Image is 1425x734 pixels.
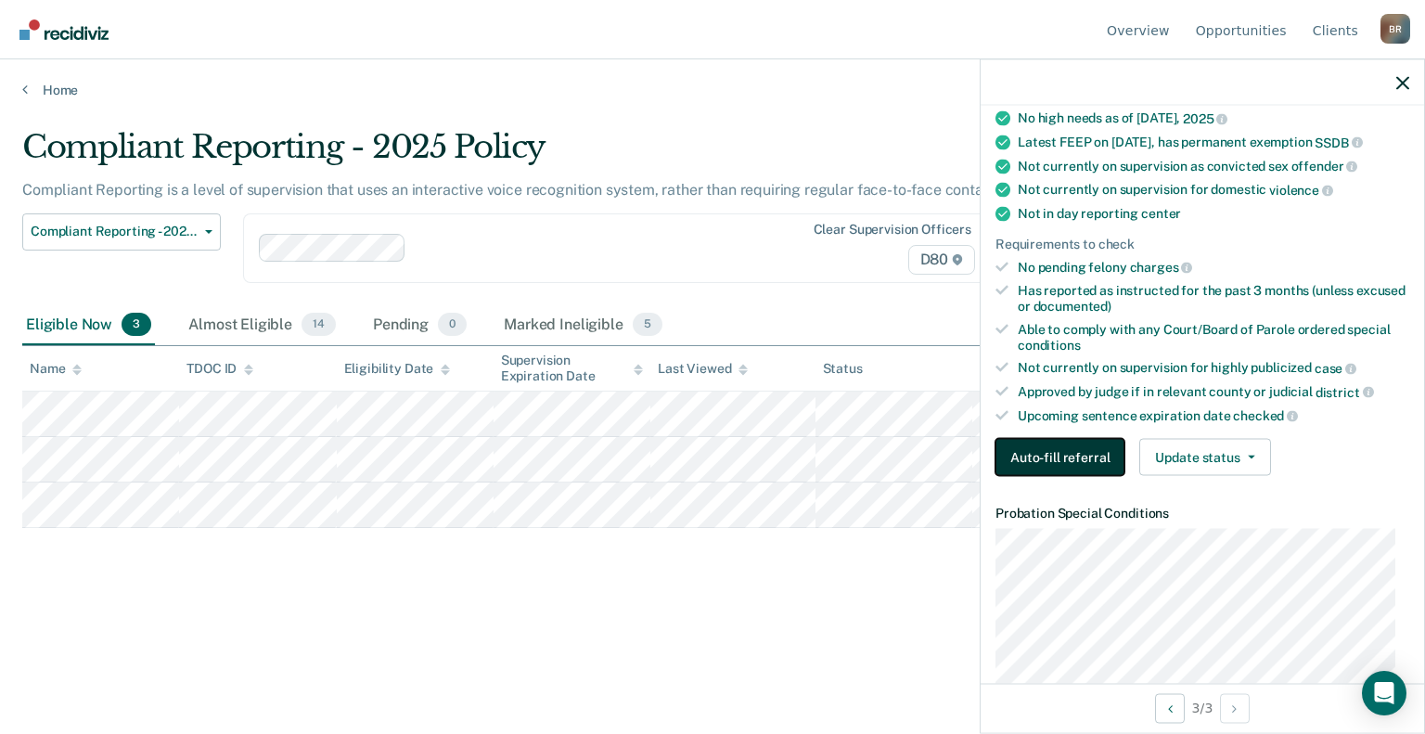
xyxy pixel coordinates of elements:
[814,222,971,238] div: Clear supervision officers
[1380,14,1410,44] div: B R
[1315,361,1356,376] span: case
[1269,182,1333,197] span: violence
[22,181,1008,199] p: Compliant Reporting is a level of supervision that uses an interactive voice recognition system, ...
[1033,298,1111,313] span: documented)
[1018,158,1409,174] div: Not currently on supervision as convicted sex
[344,361,451,377] div: Eligibility Date
[1018,337,1081,352] span: conditions
[633,313,662,337] span: 5
[1130,260,1193,275] span: charges
[981,683,1424,732] div: 3 / 3
[501,353,643,384] div: Supervision Expiration Date
[186,361,253,377] div: TDOC ID
[1018,283,1409,315] div: Has reported as instructed for the past 3 months (unless excused or
[995,439,1132,476] a: Navigate to form link
[1155,693,1185,723] button: Previous Opportunity
[1018,134,1409,150] div: Latest FEEP on [DATE], has permanent exemption
[369,305,470,346] div: Pending
[22,128,1091,181] div: Compliant Reporting - 2025 Policy
[823,361,863,377] div: Status
[1362,671,1406,715] div: Open Intercom Messenger
[1018,360,1409,377] div: Not currently on supervision for highly publicized
[1139,439,1270,476] button: Update status
[995,439,1124,476] button: Auto-fill referral
[19,19,109,40] img: Recidiviz
[1315,135,1362,149] span: SSDB
[1183,111,1227,126] span: 2025
[1018,205,1409,221] div: Not in day reporting
[995,236,1409,251] div: Requirements to check
[1141,205,1181,220] span: center
[30,361,82,377] div: Name
[1233,408,1298,423] span: checked
[1220,693,1250,723] button: Next Opportunity
[438,313,467,337] span: 0
[31,224,198,239] span: Compliant Reporting - 2025 Policy
[995,506,1409,522] dt: Probation Special Conditions
[1018,383,1409,400] div: Approved by judge if in relevant county or judicial
[1018,182,1409,199] div: Not currently on supervision for domestic
[1316,384,1374,399] span: district
[1018,110,1409,127] div: No high needs as of [DATE],
[1380,14,1410,44] button: Profile dropdown button
[1291,159,1358,174] span: offender
[1018,321,1409,353] div: Able to comply with any Court/Board of Parole ordered special
[1018,407,1409,424] div: Upcoming sentence expiration date
[908,245,975,275] span: D80
[22,82,1403,98] a: Home
[1018,259,1409,276] div: No pending felony
[658,361,748,377] div: Last Viewed
[22,305,155,346] div: Eligible Now
[500,305,666,346] div: Marked Ineligible
[122,313,151,337] span: 3
[302,313,336,337] span: 14
[185,305,340,346] div: Almost Eligible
